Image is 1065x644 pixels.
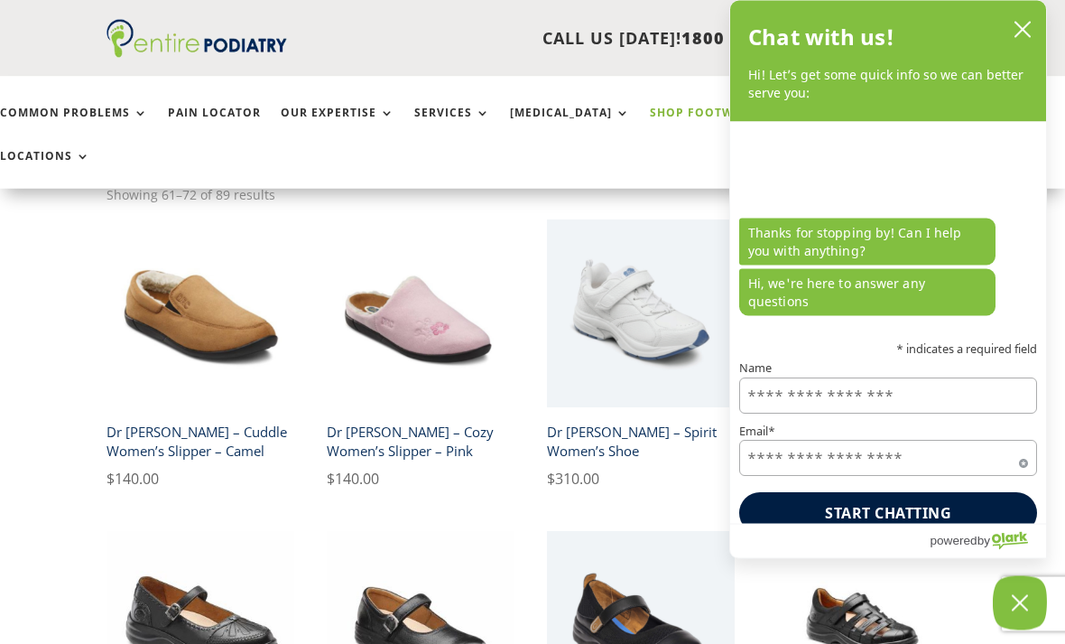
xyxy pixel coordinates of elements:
span: $ [547,470,555,490]
p: * indicates a required field [739,343,1037,355]
button: Start chatting [739,492,1037,534]
a: Services [414,107,490,145]
div: chat [730,122,1046,323]
bdi: 310.00 [547,470,599,490]
span: by [977,529,990,552]
a: Entire Podiatry [106,43,287,61]
input: Email [739,440,1037,476]
a: Pain Locator [168,107,261,145]
a: cuddle dr comfort camel womens slipperDr [PERSON_NAME] – Cuddle Women’s Slipper – Camel $140.00 [106,220,294,491]
h2: Chat with us! [748,19,895,55]
button: close chatbox [1008,16,1037,43]
a: cozy dr comfort pink womens slipperDr [PERSON_NAME] – Cozy Women’s Slipper – Pink $140.00 [327,220,514,491]
span: Required field [1019,455,1028,464]
a: Dr Comfort Spirit White Athletic Shoe - Angle ViewDr [PERSON_NAME] – Spirit Women’s Shoe $310.00 [547,220,735,491]
input: Name [739,378,1037,414]
p: Hi! Let’s get some quick info so we can better serve you: [748,66,1028,103]
bdi: 140.00 [106,470,159,490]
h2: Dr [PERSON_NAME] – Cozy Women’s Slipper – Pink [327,416,514,468]
img: Dr Comfort Spirit White Athletic Shoe - Angle View [547,220,735,408]
p: Thanks for stopping by! Can I help you with anything? [739,219,996,266]
h2: Dr [PERSON_NAME] – Spirit Women’s Shoe [547,416,735,468]
button: Close Chatbox [993,576,1047,630]
a: Powered by Olark [930,525,1046,558]
p: Showing 61–72 of 89 results [106,184,275,208]
a: Our Expertise [281,107,394,145]
h2: Dr [PERSON_NAME] – Cuddle Women’s Slipper – Camel [106,416,294,468]
img: cozy dr comfort pink womens slipper [327,220,514,408]
a: Shop Footwear [650,107,775,145]
p: Hi, we're here to answer any questions [739,269,996,316]
span: powered [930,529,977,552]
img: logo (1) [106,20,287,58]
a: [MEDICAL_DATA] [510,107,630,145]
span: $ [327,470,335,490]
p: CALL US [DATE]! [295,27,810,51]
img: cuddle dr comfort camel womens slipper [106,220,294,408]
span: $ [106,470,115,490]
label: Name [739,362,1037,374]
label: Email* [739,425,1037,437]
span: 1800 4 ENTIRE [681,27,810,49]
bdi: 140.00 [327,470,379,490]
